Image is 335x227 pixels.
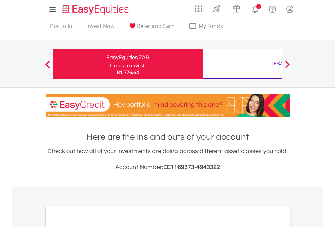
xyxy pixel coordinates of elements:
a: Refer and Earn [126,23,177,33]
span: R1 776.64 [117,69,139,75]
div: Funds to invest: [110,62,146,69]
img: grid-menu-icon.svg [195,5,202,13]
div: EasyEquities ZAR [57,53,198,62]
span: My Funds [189,22,233,30]
img: EasyEquities_Logo.png [61,4,131,15]
h1: Here are the ins and outs of your account [46,131,290,143]
img: EasyCredit Promotion Banner [46,94,290,117]
button: Previous [41,64,55,71]
a: Notifications [247,2,264,15]
div: Check out how all of your investments are doing across different asset classes you hold. [46,146,290,172]
a: Home page [59,2,131,15]
img: thrive-v2.svg [211,3,222,14]
a: FAQ's and Support [264,2,281,15]
a: Vouchers [227,2,247,14]
img: vouchers-v2.svg [231,3,242,14]
button: Next [280,64,294,71]
a: My Profile [281,2,298,17]
span: EE1169373-4943322 [163,164,220,171]
span: Refer and Earn [137,22,175,30]
a: AppsGrid [190,2,207,13]
h3: Account Number: [46,163,290,172]
a: Portfolio [47,23,75,33]
a: Invest Now [84,23,117,33]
